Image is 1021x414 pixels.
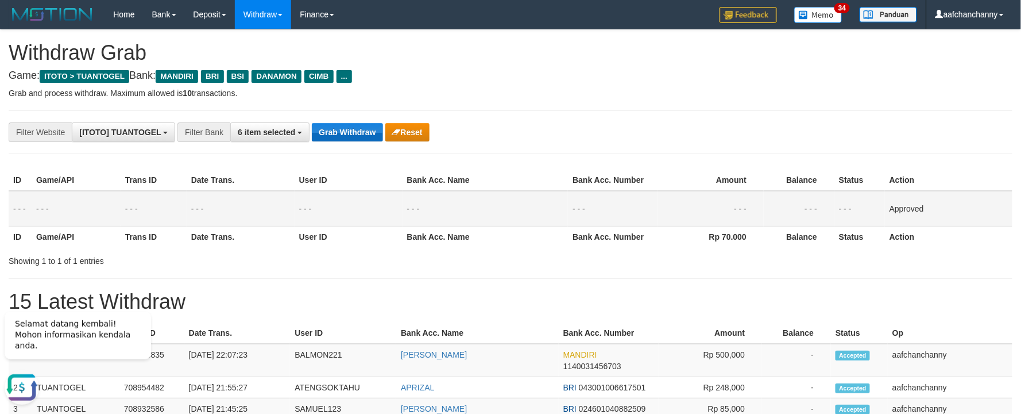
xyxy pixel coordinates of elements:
td: - - - [764,191,834,227]
th: User ID [290,323,396,344]
td: - - - [568,191,658,227]
td: - - - [9,191,32,227]
span: Copy 1140031456703 to clipboard [563,362,621,371]
th: Status [834,226,885,247]
p: Grab and process withdraw. Maximum allowed is transactions. [9,87,1012,99]
td: Rp 500,000 [659,344,763,377]
th: Bank Acc. Number [559,323,659,344]
div: Showing 1 to 1 of 1 entries [9,251,417,267]
th: User ID [295,170,403,191]
strong: 10 [183,89,192,98]
h1: 15 Latest Withdraw [9,290,1012,313]
button: [ITOTO] TUANTOGEL [72,122,175,142]
td: - - - [187,191,295,227]
span: [ITOTO] TUANTOGEL [79,128,161,137]
th: Trans ID [121,170,187,191]
button: Reset [385,123,430,141]
th: ID [9,226,32,247]
span: Selamat datang kembali! Mohon informasikan kendala anda. [15,18,130,49]
span: 6 item selected [238,128,295,137]
img: Feedback.jpg [720,7,777,23]
th: Game/API [32,226,121,247]
a: [PERSON_NAME] [401,404,467,413]
th: Amount [658,170,764,191]
th: Bank Acc. Name [403,226,568,247]
span: 34 [834,3,850,13]
span: BRI [563,383,577,392]
th: Date Trans. [187,226,295,247]
th: Balance [764,170,834,191]
td: - - - [121,191,187,227]
div: Filter Website [9,122,72,142]
th: Action [885,170,1012,191]
th: Date Trans. [187,170,295,191]
th: Bank Acc. Name [403,170,568,191]
img: Button%20Memo.svg [794,7,842,23]
span: Copy 024601040882509 to clipboard [579,404,646,413]
button: 6 item selected [230,122,310,142]
span: ... [337,70,352,83]
td: ATENGSOKTAHU [290,377,396,398]
td: - [762,344,831,377]
td: - - - [32,191,121,227]
th: Trans ID [121,226,187,247]
th: User ID [295,226,403,247]
span: MANDIRI [563,350,597,359]
span: Accepted [836,351,870,361]
td: BALMON221 [290,344,396,377]
span: Copy 043001006617501 to clipboard [579,383,646,392]
th: Op [888,323,1012,344]
td: aafchanchanny [888,377,1012,398]
span: BRI [201,70,223,83]
th: Action [885,226,1012,247]
button: Open LiveChat chat widget [5,69,39,103]
h4: Game: Bank: [9,70,1012,82]
span: Accepted [836,384,870,393]
span: BSI [227,70,249,83]
a: APRIZAL [401,383,434,392]
th: Balance [762,323,831,344]
td: - - - [658,191,764,227]
th: Bank Acc. Name [396,323,559,344]
button: Grab Withdraw [312,123,382,141]
th: Status [831,323,888,344]
img: MOTION_logo.png [9,6,96,23]
th: ID [9,170,32,191]
th: Date Trans. [184,323,291,344]
th: Bank Acc. Number [568,170,658,191]
span: MANDIRI [156,70,198,83]
th: Rp 70.000 [658,226,764,247]
img: panduan.png [860,7,917,22]
span: BRI [563,404,577,413]
th: Game/API [32,170,121,191]
div: Filter Bank [177,122,230,142]
h1: Withdraw Grab [9,41,1012,64]
td: - [762,377,831,398]
th: Amount [659,323,763,344]
td: [DATE] 22:07:23 [184,344,291,377]
th: Status [834,170,885,191]
td: Approved [885,191,1012,227]
td: [DATE] 21:55:27 [184,377,291,398]
td: - - - [295,191,403,227]
td: - - - [403,191,568,227]
td: - - - [834,191,885,227]
td: aafchanchanny [888,344,1012,377]
a: [PERSON_NAME] [401,350,467,359]
th: Balance [764,226,834,247]
span: DANAMON [252,70,301,83]
span: CIMB [304,70,334,83]
td: Rp 248,000 [659,377,763,398]
span: ITOTO > TUANTOGEL [40,70,129,83]
th: Bank Acc. Number [568,226,658,247]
